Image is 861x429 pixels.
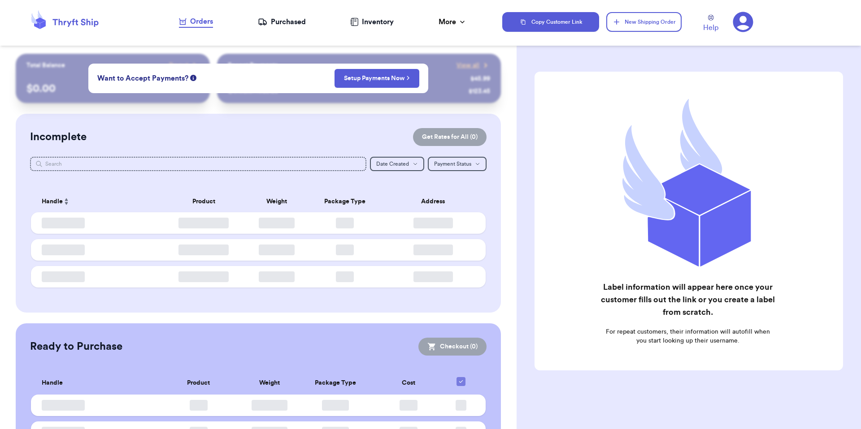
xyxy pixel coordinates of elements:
span: View all [457,61,479,70]
a: Inventory [350,17,394,27]
span: Payment Status [434,161,471,167]
span: Handle [42,378,63,388]
a: Payout [169,61,199,70]
button: Date Created [370,157,424,171]
button: Copy Customer Link [502,12,599,32]
p: For repeat customers, their information will autofill when you start looking up their username. [600,327,775,345]
button: Setup Payments Now [335,69,419,88]
span: Date Created [376,161,409,167]
button: Sort ascending [63,196,70,207]
div: More [439,17,467,27]
span: Help [703,22,718,33]
span: Payout [169,61,188,70]
th: Package Type [304,191,386,212]
a: Purchased [258,17,306,27]
span: Want to Accept Payments? [97,73,188,84]
button: Payment Status [428,157,487,171]
h2: Label information will appear here once your customer fills out the link or you create a label fr... [600,281,775,318]
th: Weight [243,372,296,395]
div: Orders [179,16,213,27]
p: $ 0.00 [26,82,199,96]
a: Help [703,15,718,33]
span: Handle [42,197,63,206]
div: $ 45.99 [470,74,490,83]
th: Package Type [296,372,375,395]
a: Orders [179,16,213,28]
th: Address [386,191,486,212]
th: Product [158,191,249,212]
th: Weight [249,191,304,212]
p: Recent Payments [228,61,278,70]
p: Total Balance [26,61,65,70]
h2: Ready to Purchase [30,339,122,354]
h2: Incomplete [30,130,87,144]
div: $ 123.45 [469,87,490,96]
button: Checkout (0) [418,338,487,356]
th: Product [154,372,243,395]
button: New Shipping Order [606,12,682,32]
a: Setup Payments Now [344,74,410,83]
input: Search [30,157,367,171]
button: Get Rates for All (0) [413,128,487,146]
th: Cost [375,372,442,395]
a: View all [457,61,490,70]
